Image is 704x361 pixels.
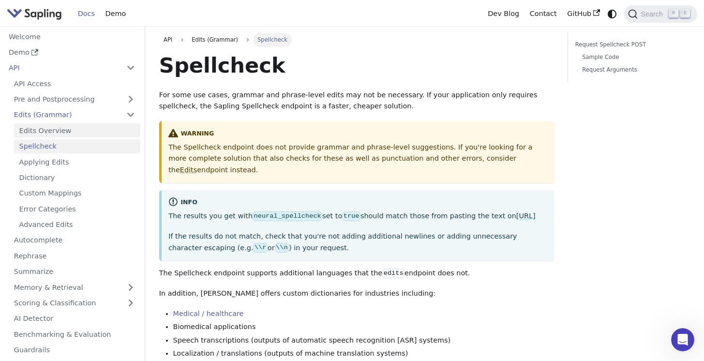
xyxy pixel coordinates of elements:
p: If the results do not match, check that you're not adding additional newlines or adding unnecessa... [168,231,547,254]
a: Summarize [9,265,140,279]
iframe: Intercom live chat [671,328,694,351]
a: Custom Mappings [14,186,140,200]
span: API [164,36,172,43]
a: API Access [9,76,140,90]
a: Dictionary [14,171,140,185]
a: Demo [100,6,131,21]
a: Request Spellcheck POST [575,40,687,49]
h1: Spellcheck [159,52,554,78]
img: Sapling.ai [7,7,62,21]
p: The Spellcheck endpoint does not provide grammar and phrase-level suggestions. If you're looking ... [168,142,547,176]
code: edits [382,269,404,278]
code: \\r [253,243,267,253]
a: Rephrase [9,249,140,263]
a: Dev Blog [482,6,524,21]
span: Spellcheck [253,33,292,46]
div: info [168,197,547,209]
kbd: K [680,9,690,18]
a: Request Arguments [582,65,683,75]
span: Search [638,10,669,18]
a: GitHub [562,6,605,21]
a: Edits [180,166,197,174]
a: Applying Edits [14,155,140,169]
a: [URL] [516,212,536,220]
a: Memory & Retrieval [9,280,140,294]
a: Docs [73,6,100,21]
a: Guardrails [9,343,140,357]
span: Edits (Grammar) [187,33,242,46]
a: Edits (Grammar) [9,108,140,122]
a: Sample Code [582,53,683,62]
li: Speech transcriptions (outputs of automatic speech recognition [ASR] systems) [173,335,554,346]
a: Contact [524,6,562,21]
a: Advanced Edits [14,218,140,232]
div: warning [168,128,547,140]
a: Welcome [3,30,140,44]
p: In addition, [PERSON_NAME] offers custom dictionaries for industries including: [159,288,554,300]
a: Pre and Postprocessing [9,92,140,106]
p: The Spellcheck endpoint supports additional languages that the endpoint does not. [159,268,554,279]
button: Search (Command+K) [624,5,697,23]
a: Spellcheck [14,139,140,153]
code: true [342,211,360,221]
a: Autocomplete [9,233,140,247]
a: Scoring & Classification [9,296,140,310]
code: neural_spellcheck [253,211,322,221]
button: Switch between dark and light mode (currently system mode) [605,7,619,21]
a: Edits Overview [14,123,140,137]
a: API [159,33,177,46]
p: The results you get with set to should match those from pasting the text on [168,211,547,222]
kbd: ⌘ [669,9,678,18]
a: AI Detector [9,312,140,326]
a: Benchmarking & Evaluation [9,327,140,341]
a: Sapling.ai [7,7,65,21]
a: Medical / healthcare [173,310,244,317]
a: Error Categories [14,202,140,216]
nav: Breadcrumbs [159,33,554,46]
button: Collapse sidebar category 'API' [121,61,140,75]
li: Biomedical applications [173,321,554,333]
a: Demo [3,45,140,60]
a: API [3,61,121,75]
code: \\n [275,243,289,253]
li: Localization / translations (outputs of machine translation systems) [173,348,554,360]
p: For some use cases, grammar and phrase-level edits may not be necessary. If your application only... [159,90,554,113]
